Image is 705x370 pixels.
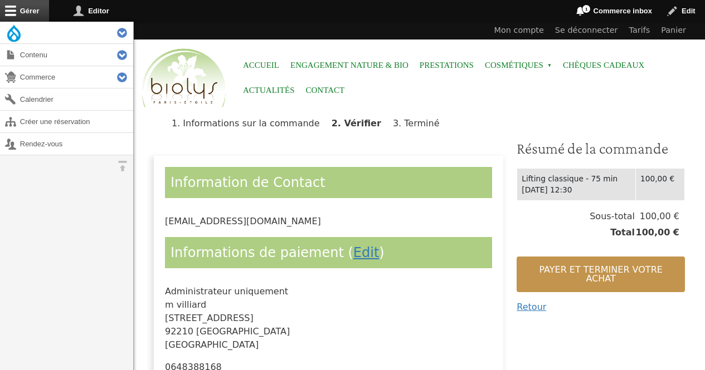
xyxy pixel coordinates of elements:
a: Mon compte [489,22,550,40]
a: Se déconnecter [550,22,624,40]
span: 92210 [165,326,193,337]
span: 100,00 € [635,226,679,239]
li: Terminé [393,118,449,129]
a: Prestations [420,53,474,78]
span: 1 [582,4,591,13]
a: Accueil [243,53,279,78]
li: Informations sur la commande [172,118,329,129]
a: Edit [353,245,379,260]
a: Chèques cadeaux [563,53,644,78]
header: Entête du site [134,22,705,117]
span: Information de Contact [171,175,325,190]
li: Vérifier [332,118,390,129]
span: villiard [177,299,207,310]
span: 100,00 € [635,210,679,223]
span: m [165,299,174,310]
button: Orientation horizontale [111,155,133,177]
span: Informations de paiement ( ) [171,245,385,260]
div: Lifting classique - 75 min [522,173,631,185]
span: [STREET_ADDRESS] [165,313,254,323]
span: [GEOGRAPHIC_DATA] [165,339,259,350]
h3: Résumé de la commande [517,139,685,158]
a: Tarifs [624,22,656,40]
a: Panier [655,22,692,40]
span: Sous-total [590,210,635,223]
span: Total [610,226,635,239]
img: Accueil [139,47,228,110]
a: Engagement Nature & Bio [290,53,409,78]
span: » [547,63,552,68]
a: Actualités [243,78,295,103]
a: Retour [517,302,546,312]
button: Payer et terminer votre achat [517,256,685,292]
time: [DATE] 12:30 [522,185,572,194]
a: Contact [306,78,345,103]
div: [EMAIL_ADDRESS][DOMAIN_NAME] [165,215,492,228]
span: Cosmétiques [485,53,552,78]
td: 100,00 € [636,168,685,200]
span: [GEOGRAPHIC_DATA] [196,326,290,337]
